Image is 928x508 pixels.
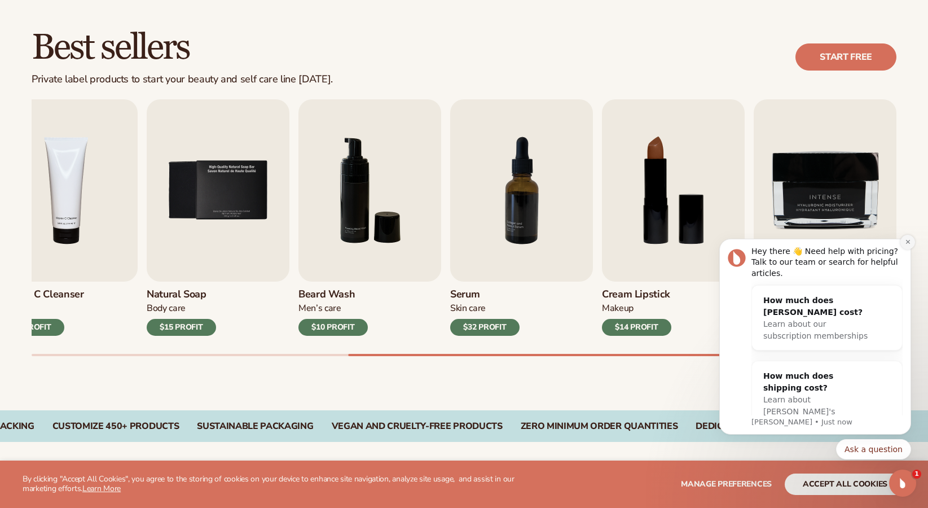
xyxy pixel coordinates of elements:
a: 7 / 9 [450,99,593,336]
a: 8 / 9 [602,99,745,336]
div: $14 PROFIT [602,319,671,336]
div: ZERO MINIMUM ORDER QUANTITIES [521,421,678,432]
div: Skin Care [450,303,520,314]
p: By clicking "Accept All Cookies", you agree to the storing of cookies on your device to enhance s... [23,475,534,494]
a: 5 / 9 [147,99,289,336]
span: 1 [912,470,921,479]
h2: Best sellers [32,29,333,67]
a: 6 / 9 [298,99,441,336]
h3: Serum [450,288,520,301]
div: Makeup [602,303,671,314]
div: Private label products to start your beauty and self care line [DATE]. [32,73,333,86]
div: $10 PROFIT [298,319,368,336]
iframe: Intercom notifications message [702,222,928,478]
div: Men’s Care [298,303,368,314]
button: Manage preferences [681,474,772,495]
a: Learn More [82,483,121,494]
div: SUSTAINABLE PACKAGING [197,421,313,432]
h3: Beard Wash [298,288,368,301]
span: Manage preferences [681,479,772,489]
div: DEDICATED SUPPORT FROM BEAUTY EXPERTS [696,421,899,432]
iframe: Intercom live chat [889,470,916,497]
div: Body Care [147,303,216,314]
button: accept all cookies [785,474,905,495]
div: VEGAN AND CRUELTY-FREE PRODUCTS [332,421,503,432]
div: $32 PROFIT [450,319,520,336]
div: CUSTOMIZE 450+ PRODUCTS [52,421,179,432]
div: $15 PROFIT [147,319,216,336]
h3: Cream Lipstick [602,288,671,301]
a: 9 / 9 [754,99,896,336]
h3: Natural Soap [147,288,216,301]
a: Start free [795,43,896,71]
